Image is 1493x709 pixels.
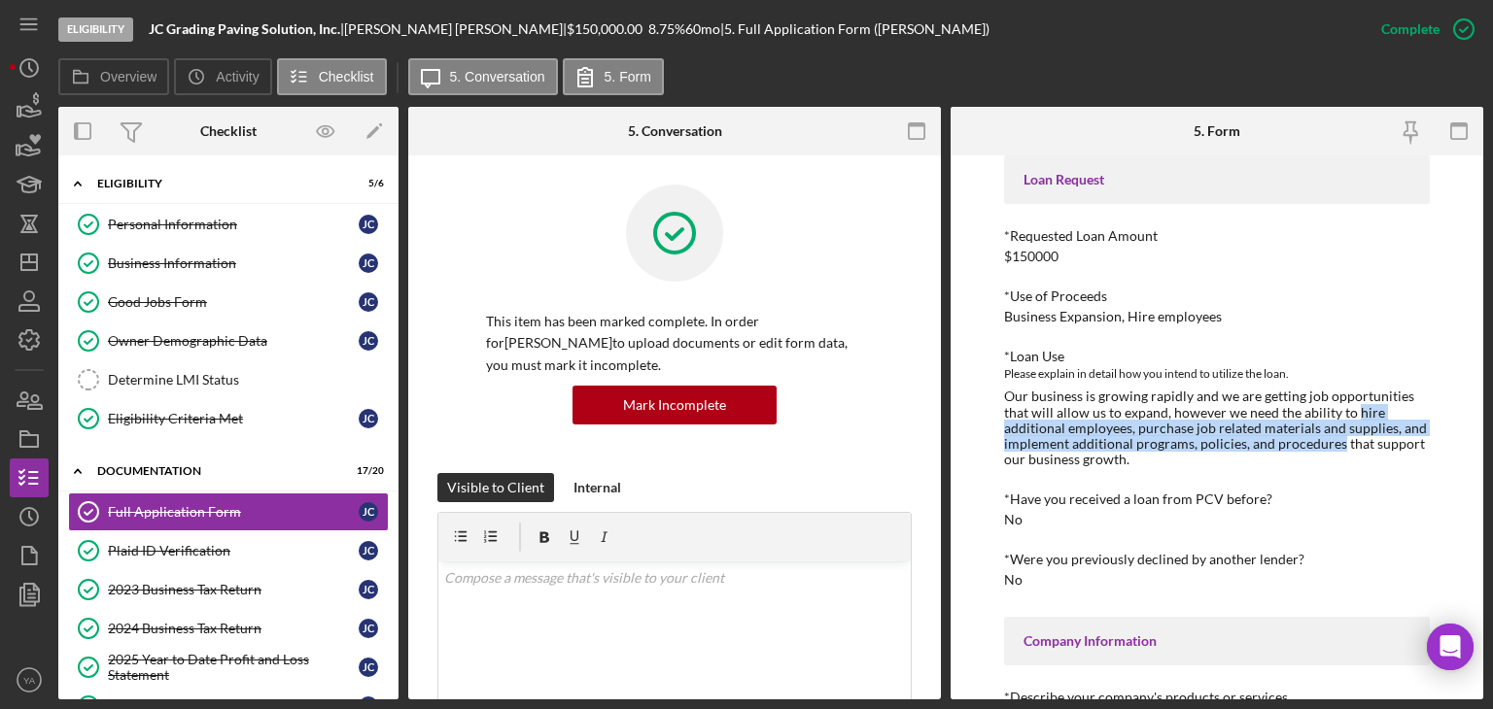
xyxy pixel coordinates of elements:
div: Loan Request [1024,172,1410,187]
a: 2023 Business Tax ReturnJC [68,570,389,609]
a: Owner Demographic DataJC [68,321,389,360]
div: | 5. Full Application Form ([PERSON_NAME]) [720,21,990,37]
div: Checklist [200,123,257,139]
div: Open Intercom Messenger [1427,624,1474,670]
label: 5. Form [605,69,651,84]
div: Full Application Form [108,504,359,520]
div: Determine LMI Status [108,372,388,388]
div: J C [359,331,378,351]
div: Internal [573,473,621,502]
label: 5. Conversation [450,69,545,84]
a: Personal InformationJC [68,205,389,244]
div: *Requested Loan Amount [1004,228,1430,244]
button: Checklist [277,58,387,95]
div: Plaid ID Verification [108,543,359,558]
p: This item has been marked complete. In order for [PERSON_NAME] to upload documents or edit form d... [486,311,863,376]
div: J C [359,253,378,273]
div: Business Information [108,255,359,271]
div: *Were you previously declined by another lender? [1004,552,1430,567]
div: 60 mo [685,21,720,37]
div: Company Information [1024,633,1410,649]
div: No [1004,512,1023,527]
div: 8.75 % [648,21,685,37]
div: J C [359,658,378,677]
button: 5. Form [563,58,664,95]
div: J C [359,292,378,312]
text: YA [23,675,36,686]
div: *Loan Use [1004,349,1430,364]
div: 17 / 20 [349,465,384,477]
div: Documentation [97,465,335,477]
div: *Use of Proceeds [1004,288,1430,304]
div: 5. Form [1194,123,1240,139]
a: Determine LMI Status [68,360,389,399]
div: J C [359,502,378,522]
div: Complete [1381,10,1440,49]
a: Good Jobs FormJC [68,283,389,321]
a: Business InformationJC [68,244,389,283]
div: 2025 Year to Date Profit and Loss Statement [108,652,359,683]
div: *Have you received a loan from PCV before? [1004,491,1430,507]
button: Complete [1362,10,1483,49]
button: Internal [564,473,631,502]
div: No [1004,572,1023,588]
div: J C [359,580,378,599]
a: Full Application FormJC [68,492,389,531]
div: 5 / 6 [349,178,384,189]
div: 5. Conversation [628,123,722,139]
a: 2024 Business Tax ReturnJC [68,609,389,648]
div: Owner Demographic Data [108,333,359,349]
div: Eligibility [97,178,335,189]
label: Activity [216,69,259,84]
div: 2024 Business Tax Return [108,621,359,636]
div: Visible to Client [447,473,544,502]
button: Mark Incomplete [573,386,777,424]
div: Please explain in detail how you intend to utilize the loan. [1004,364,1430,384]
a: Eligibility Criteria MetJC [68,399,389,438]
label: Overview [100,69,156,84]
div: J C [359,541,378,560]
div: Good Jobs Form [108,294,359,310]
div: J C [359,409,378,428]
b: JC Grading Paving Solution, Inc. [149,20,340,37]
button: Activity [174,58,271,95]
div: *Describe your company's products or services [1004,690,1430,705]
div: Business Expansion, Hire employees [1004,309,1222,324]
div: 2023 Business Tax Return [108,582,359,597]
div: | [149,21,344,37]
div: Mark Incomplete [623,386,726,424]
div: Personal Information [108,217,359,232]
label: Checklist [319,69,374,84]
div: Eligibility [58,17,133,42]
div: J C [359,215,378,234]
button: Visible to Client [437,473,554,502]
div: J C [359,619,378,638]
div: Our business is growing rapidly and we are getting job opportunities that will allow us to expand... [1004,388,1430,466]
button: Overview [58,58,169,95]
button: YA [10,660,49,699]
div: $150,000.00 [567,21,648,37]
button: 5. Conversation [408,58,558,95]
div: $150000 [1004,249,1059,264]
div: Eligibility Criteria Met [108,411,359,426]
div: [PERSON_NAME] [PERSON_NAME] | [344,21,567,37]
a: 2025 Year to Date Profit and Loss StatementJC [68,648,389,687]
a: Plaid ID VerificationJC [68,531,389,570]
